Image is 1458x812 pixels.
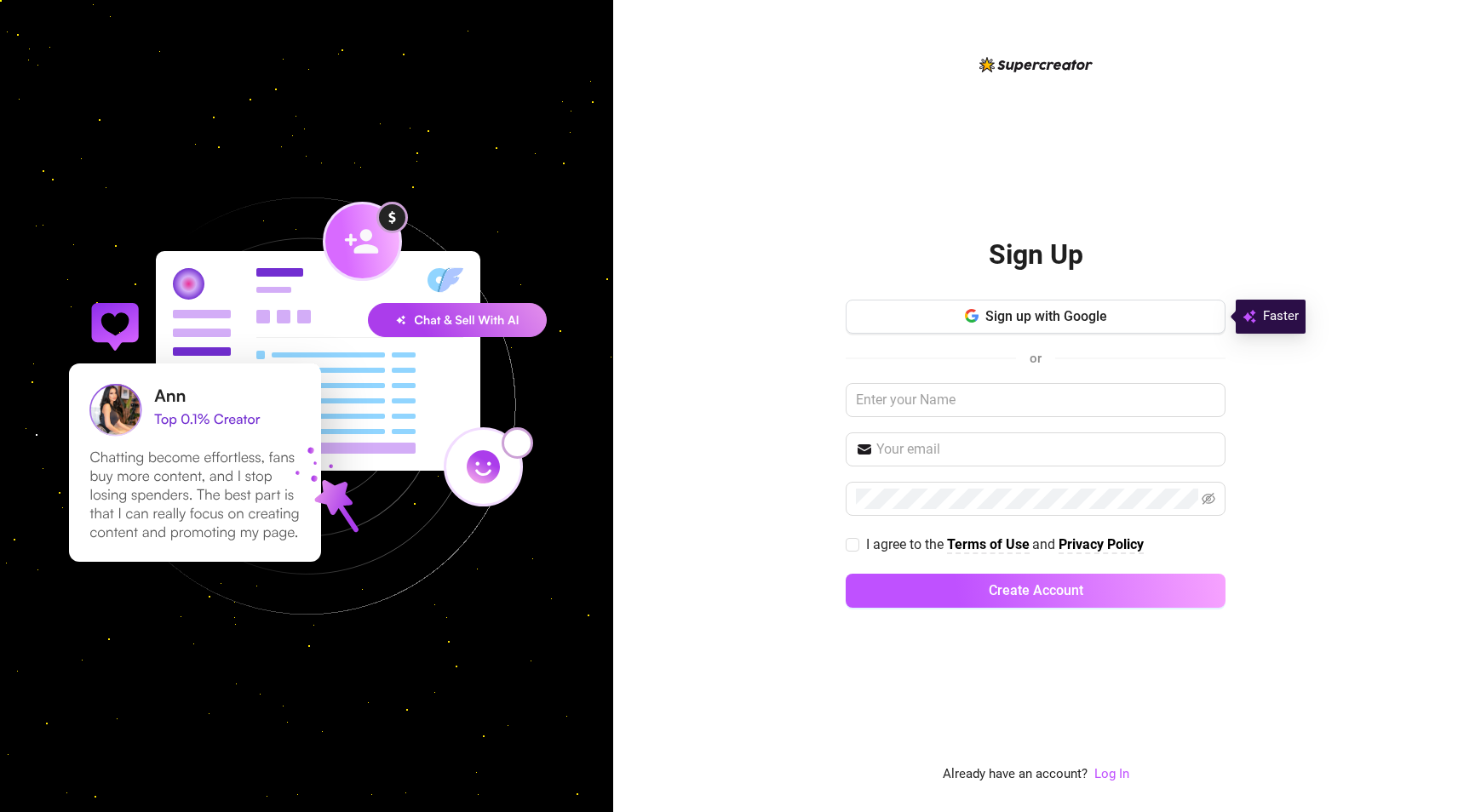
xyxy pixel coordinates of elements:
[947,536,1030,552] strong: Terms of Use
[1094,766,1129,781] a: Log In
[989,582,1083,598] span: Create Account
[947,536,1030,554] a: Terms of Use
[876,439,1215,460] input: Your email
[1263,306,1299,327] span: Faster
[1202,492,1215,506] span: eye-invisible
[846,574,1226,608] button: Create Account
[1032,536,1059,552] span: and
[12,112,601,700] img: signup-background-D0MIrEPF.svg
[1059,536,1144,554] a: Privacy Policy
[1243,306,1256,327] img: svg%3e
[985,308,1107,324] span: Sign up with Google
[943,764,1088,785] span: Already have an account?
[846,383,1226,417] input: Enter your Name
[1030,351,1042,366] span: or
[979,57,1093,72] img: logo-BBDzfeDw.svg
[846,300,1226,334] button: Sign up with Google
[1059,536,1144,552] strong: Privacy Policy
[866,536,947,552] span: I agree to the
[989,237,1083,272] h2: Sign Up
[1094,764,1129,785] a: Log In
